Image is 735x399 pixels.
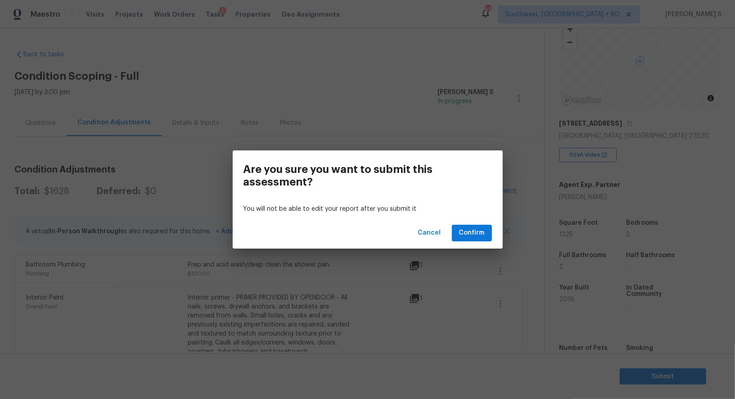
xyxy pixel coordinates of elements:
[415,225,445,241] button: Cancel
[243,163,451,188] h3: Are you sure you want to submit this assessment?
[452,225,492,241] button: Confirm
[418,227,441,239] span: Cancel
[459,227,485,239] span: Confirm
[243,204,492,214] p: You will not be able to edit your report after you submit it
